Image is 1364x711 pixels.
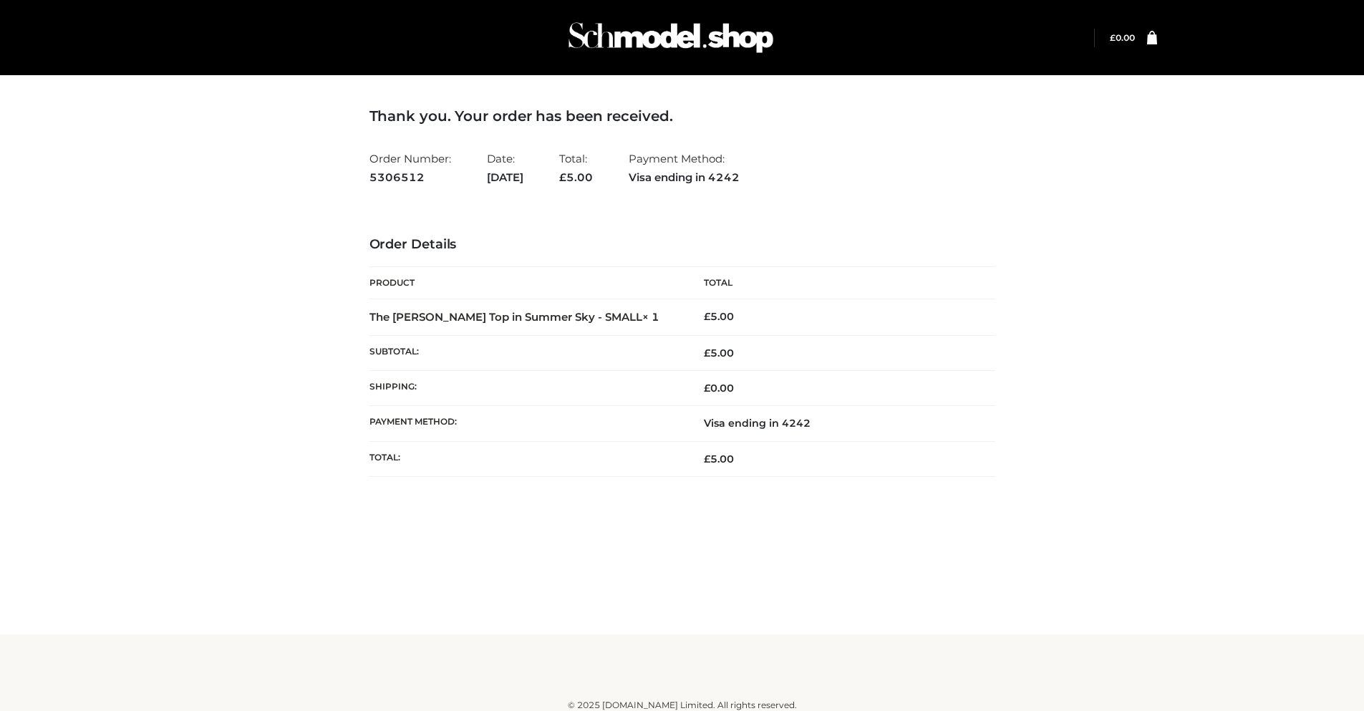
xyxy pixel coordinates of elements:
[642,310,659,324] strong: × 1
[1110,32,1135,43] bdi: 0.00
[369,168,451,187] strong: 5306512
[704,347,734,359] span: 5.00
[704,382,734,395] bdi: 0.00
[704,310,734,323] bdi: 5.00
[564,9,778,66] img: Schmodel Admin 964
[369,146,451,190] li: Order Number:
[369,441,682,476] th: Total:
[629,146,740,190] li: Payment Method:
[1110,32,1135,43] a: £0.00
[682,406,995,441] td: Visa ending in 4242
[629,168,740,187] strong: Visa ending in 4242
[704,310,710,323] span: £
[704,453,710,465] span: £
[369,237,995,253] h3: Order Details
[487,146,523,190] li: Date:
[704,382,710,395] span: £
[369,371,682,406] th: Shipping:
[559,170,566,184] span: £
[369,107,995,125] h3: Thank you. Your order has been received.
[369,406,682,441] th: Payment method:
[704,347,710,359] span: £
[704,453,734,465] span: 5.00
[1110,32,1116,43] span: £
[369,267,682,299] th: Product
[559,146,593,190] li: Total:
[487,168,523,187] strong: [DATE]
[559,170,593,184] span: 5.00
[369,310,659,324] strong: The [PERSON_NAME] Top in Summer Sky - SMALL
[682,267,995,299] th: Total
[369,335,682,370] th: Subtotal:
